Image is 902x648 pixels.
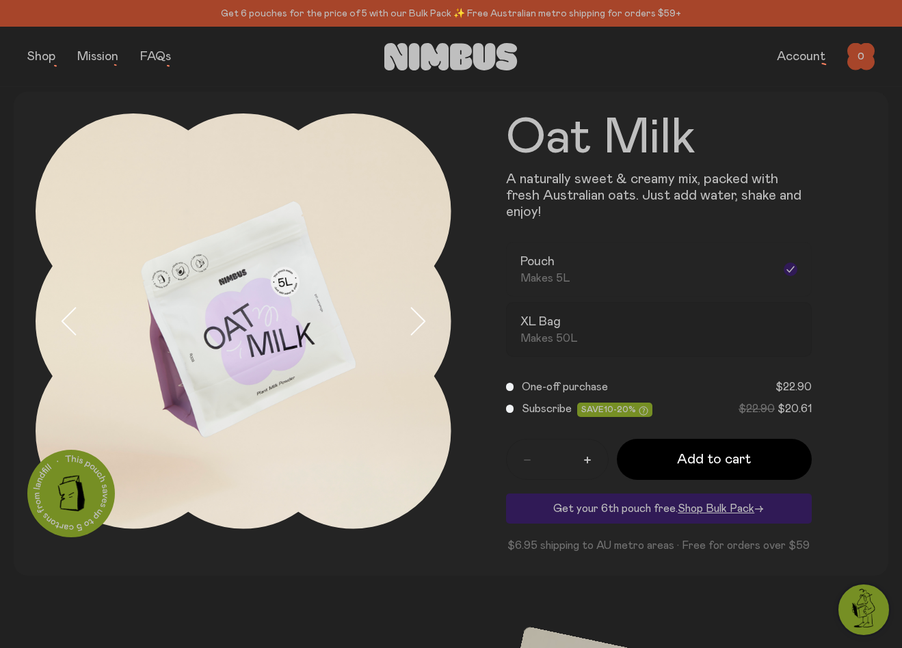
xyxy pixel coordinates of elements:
div: Get your 6th pouch free. [506,494,812,524]
span: Makes 5L [520,271,570,285]
a: Mission [77,51,118,63]
button: Add to cart [617,439,812,480]
span: $20.61 [778,403,812,414]
a: Account [777,51,825,63]
h1: Oat Milk [506,113,812,163]
p: $6.95 shipping to AU metro areas · Free for orders over $59 [506,537,812,554]
span: Save [581,405,648,416]
a: Shop Bulk Pack→ [678,503,764,514]
span: Shop Bulk Pack [678,503,754,514]
span: One-off purchase [522,381,608,392]
span: Subscribe [522,403,572,414]
button: 0 [847,43,875,70]
h2: Pouch [520,254,555,270]
h2: XL Bag [520,314,561,330]
p: A naturally sweet & creamy mix, packed with fresh Australian oats. Just add water, shake and enjoy! [506,171,812,220]
span: Makes 50L [520,332,578,345]
span: $22.90 [739,403,775,414]
span: 10-20% [604,405,636,414]
a: FAQs [140,51,171,63]
div: Get 6 pouches for the price of 5 with our Bulk Pack ✨ Free Australian metro shipping for orders $59+ [27,5,875,22]
span: $22.90 [775,381,812,392]
span: Add to cart [677,450,751,469]
img: agent [838,584,889,635]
